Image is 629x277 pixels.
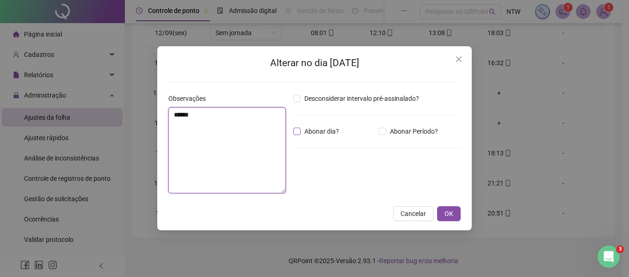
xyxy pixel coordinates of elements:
[393,206,433,221] button: Cancelar
[168,55,461,71] h2: Alterar no dia [DATE]
[444,209,453,219] span: OK
[386,126,442,136] span: Abonar Período?
[455,55,462,63] span: close
[301,126,343,136] span: Abonar dia?
[301,93,423,104] span: Desconsiderar intervalo pré-assinalado?
[437,206,461,221] button: OK
[598,246,620,268] iframe: Intercom live chat
[451,52,466,67] button: Close
[401,209,426,219] span: Cancelar
[168,93,212,104] label: Observações
[617,246,624,253] span: 3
